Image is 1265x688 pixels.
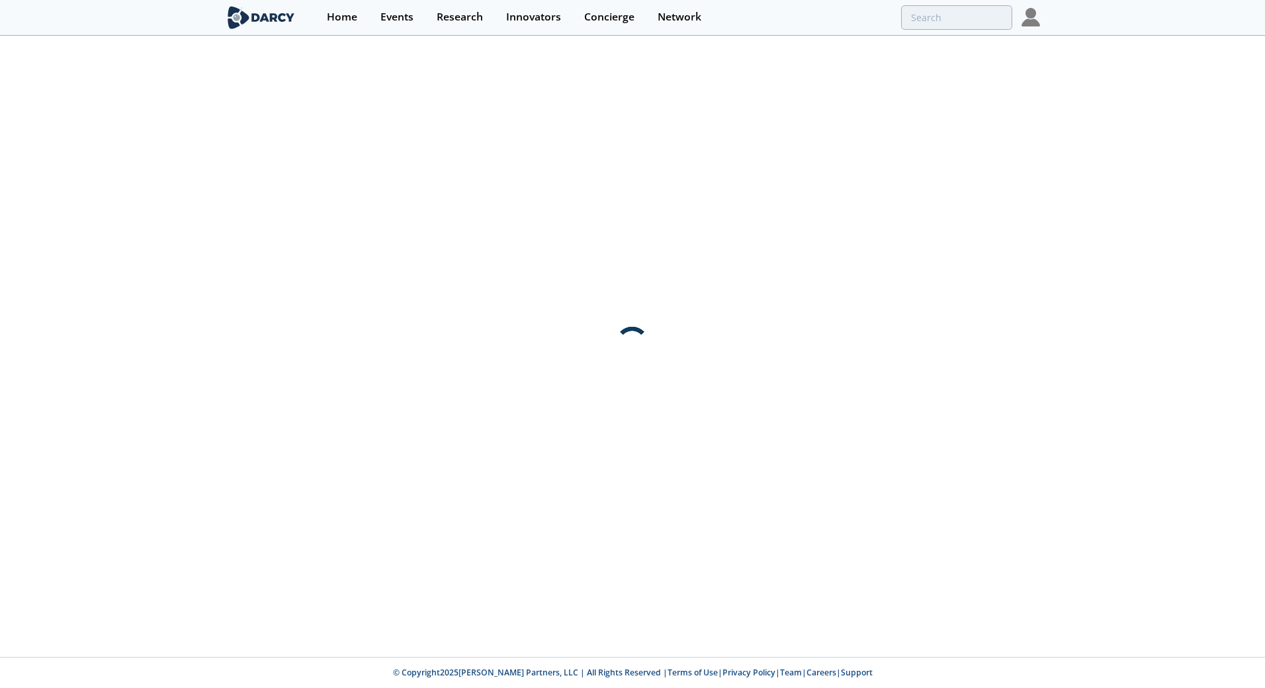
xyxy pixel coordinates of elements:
div: Home [327,12,357,22]
img: Profile [1022,8,1040,26]
div: Concierge [584,12,634,22]
a: Careers [807,667,836,678]
div: Network [658,12,701,22]
a: Support [841,667,873,678]
div: Events [380,12,414,22]
img: logo-wide.svg [225,6,297,29]
input: Advanced Search [901,5,1012,30]
a: Privacy Policy [722,667,775,678]
div: Innovators [506,12,561,22]
div: Research [437,12,483,22]
a: Team [780,667,802,678]
p: © Copyright 2025 [PERSON_NAME] Partners, LLC | All Rights Reserved | | | | | [143,667,1122,679]
a: Terms of Use [668,667,718,678]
